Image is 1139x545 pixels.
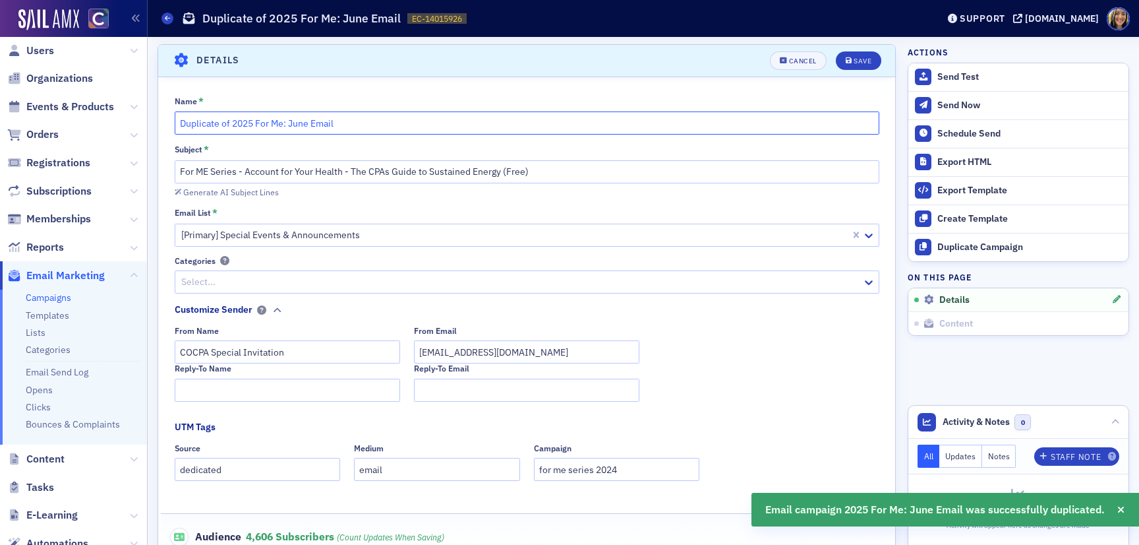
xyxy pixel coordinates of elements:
button: Schedule Send [908,119,1128,148]
span: Details [939,294,970,306]
h4: Actions [908,46,949,58]
a: Opens [26,384,53,396]
div: Export Template [937,185,1122,197]
abbr: This field is required [204,144,209,156]
a: Export HTML [908,148,1128,176]
h4: Details [196,53,240,67]
span: Profile [1107,7,1130,30]
h4: On this page [908,271,1129,283]
a: Clicks [26,401,51,413]
div: Source [175,443,200,453]
div: Send Test [937,71,1122,83]
span: Subscriptions [26,184,92,199]
div: UTM Tags [175,420,216,434]
i: (count updates when saving) [337,532,444,542]
a: Email Send Log [26,366,88,378]
span: 0 [1014,414,1031,431]
a: Export Template [908,176,1128,205]
a: Bounces & Complaints [26,418,120,430]
a: Orders [7,127,59,142]
span: Email campaign 2025 For Me: June Email was successfully duplicated. [765,502,1105,518]
span: Email Marketing [26,269,105,283]
a: Users [7,44,54,58]
button: All [918,445,940,468]
div: Categories [175,256,216,266]
span: Users [26,44,54,58]
a: Organizations [7,71,93,86]
div: Email List [175,208,211,218]
button: Duplicate Campaign [908,233,1128,261]
div: From Name [175,326,219,336]
a: Reports [7,240,64,255]
span: E-Learning [26,508,78,523]
a: Content [7,452,65,466]
span: Organizations [26,71,93,86]
span: Content [26,452,65,466]
div: From Email [414,326,457,336]
a: E-Learning [7,508,78,523]
img: SailAMX [88,9,109,29]
button: Send Test [908,63,1128,91]
a: Registrations [7,156,90,170]
span: Events & Products [26,100,114,114]
a: Lists [26,327,45,338]
h1: Duplicate of 2025 For Me: June Email [202,11,401,26]
a: Tasks [7,480,54,495]
a: Campaigns [26,292,71,304]
button: Generate AI Subject Lines [175,185,279,197]
abbr: This field is required [198,96,204,108]
span: Orders [26,127,59,142]
div: Save [854,57,871,65]
button: Staff Note [1034,447,1119,466]
div: Staff Note [1051,453,1101,461]
a: Templates [26,309,69,321]
div: Reply-To Name [175,364,231,373]
span: Reports [26,240,64,255]
button: Updates [939,445,982,468]
div: Reply-To Email [414,364,469,373]
a: View Homepage [79,9,109,31]
img: SailAMX [18,9,79,30]
a: Subscriptions [7,184,92,199]
div: Support [960,13,1005,24]
div: Export HTML [937,156,1122,168]
div: Name [175,96,197,106]
div: Schedule Send [937,128,1122,140]
div: Send Now [937,100,1122,112]
span: Registrations [26,156,90,170]
a: Categories [26,344,71,356]
button: Save [836,51,881,70]
a: Email Marketing [7,269,105,283]
a: Create Template [908,205,1128,233]
div: Subject [175,144,202,154]
span: 4,606 Subscribers [246,530,444,543]
div: Cancel [789,57,817,65]
div: Duplicate Campaign [937,241,1122,253]
button: Cancel [770,51,827,70]
abbr: This field is required [212,207,218,219]
span: Content [939,318,973,330]
div: Medium [354,443,384,453]
a: Events & Products [7,100,114,114]
button: [DOMAIN_NAME] [1013,14,1103,23]
span: Activity & Notes [943,415,1010,429]
span: EC-14015926 [412,13,462,24]
div: Create Template [937,213,1122,225]
div: Campaign [534,443,571,453]
span: Tasks [26,480,54,495]
span: Memberships [26,212,91,226]
div: [DOMAIN_NAME] [1025,13,1099,24]
button: Notes [982,445,1016,468]
a: Memberships [7,212,91,226]
button: Send Now [908,91,1128,119]
div: Customize Sender [175,303,252,317]
div: Generate AI Subject Lines [183,189,279,196]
